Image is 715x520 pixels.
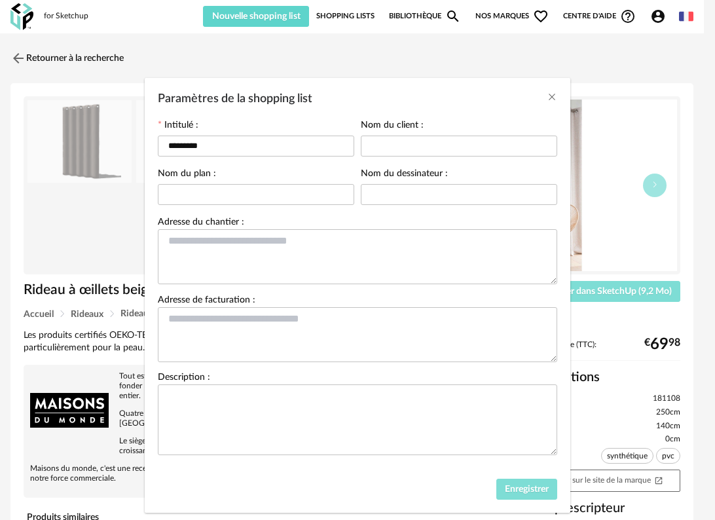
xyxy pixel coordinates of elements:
label: Nom du dessinateur : [361,169,448,181]
label: Nom du client : [361,121,424,132]
span: Enregistrer [505,485,549,494]
label: Description : [158,373,210,384]
label: Nom du plan : [158,169,216,181]
label: Adresse de facturation : [158,295,255,307]
label: Intitulé : [158,121,198,132]
span: Paramètres de la shopping list [158,93,312,105]
button: Enregistrer [496,479,558,500]
div: Paramètres de la shopping list [145,78,570,513]
button: Close [547,91,557,105]
label: Adresse du chantier : [158,217,244,229]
